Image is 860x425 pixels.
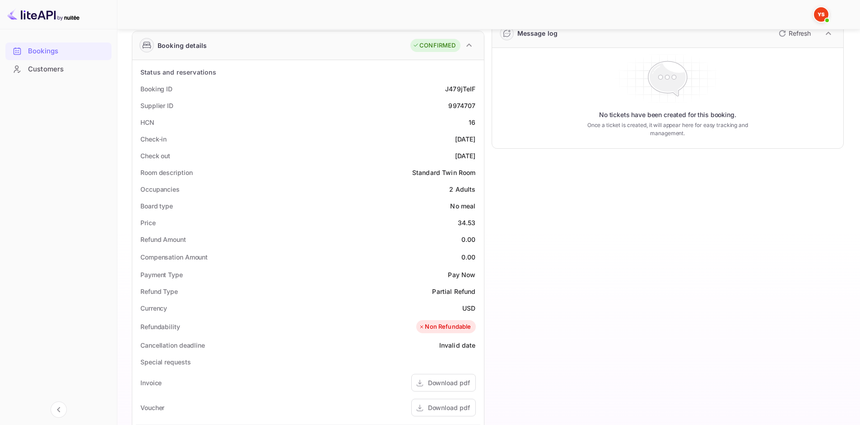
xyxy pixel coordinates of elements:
div: Compensation Amount [140,252,208,262]
div: Check-in [140,134,167,144]
div: Check out [140,151,170,161]
div: Refundability [140,322,180,331]
div: Download pdf [428,378,470,387]
div: Non Refundable [418,322,471,331]
div: Customers [28,64,107,75]
a: Bookings [5,42,112,59]
div: Bookings [5,42,112,60]
div: No meal [450,201,475,211]
button: Collapse navigation [51,401,67,418]
div: 34.53 [458,218,476,227]
div: Status and reservations [140,67,216,77]
div: Booking ID [140,84,172,94]
div: Payment Type [140,270,183,279]
div: Bookings [28,46,107,57]
div: [DATE] [455,151,476,161]
div: 9974707 [448,101,475,110]
div: 2 Adults [449,184,475,194]
p: Refresh [789,28,811,38]
div: Supplier ID [140,101,173,110]
div: 0.00 [461,252,476,262]
button: Refresh [773,26,814,41]
p: No tickets have been created for this booking. [599,110,736,119]
div: Customers [5,61,112,78]
div: Board type [140,201,173,211]
div: Refund Type [140,287,178,296]
a: Customers [5,61,112,77]
div: Occupancies [140,184,180,194]
div: Pay Now [448,270,475,279]
div: Message log [517,28,558,38]
div: Booking details [158,41,207,50]
div: Invoice [140,378,162,387]
p: Once a ticket is created, it will appear here for easy tracking and management. [573,121,762,137]
div: Refund Amount [140,235,186,244]
div: USD [462,303,475,313]
div: Voucher [140,403,164,412]
div: Room description [140,168,192,177]
div: J479jTeIF [445,84,475,94]
img: Yandex Support [814,7,828,22]
div: HCN [140,118,154,127]
div: Standard Twin Room [412,168,476,177]
div: Download pdf [428,403,470,412]
img: LiteAPI logo [7,7,79,22]
div: Invalid date [439,340,476,350]
div: CONFIRMED [413,41,456,50]
div: Partial Refund [432,287,475,296]
div: Currency [140,303,167,313]
div: Cancellation deadline [140,340,205,350]
div: Special requests [140,357,191,367]
div: 16 [469,118,475,127]
div: 0.00 [461,235,476,244]
div: Price [140,218,156,227]
div: [DATE] [455,134,476,144]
